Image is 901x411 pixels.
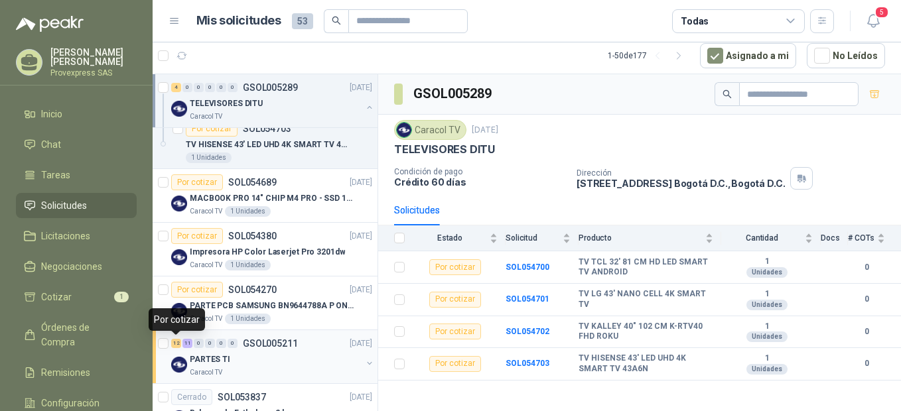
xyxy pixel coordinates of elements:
b: 0 [848,261,885,274]
span: Chat [41,137,61,152]
div: 0 [205,83,215,92]
p: [DATE] [472,124,498,137]
div: 0 [228,339,238,348]
a: Por cotizarSOL054689[DATE] Company LogoMACBOOK PRO 14" CHIP M4 PRO - SSD 1TB RAM 24GBCaracol TV1 ... [153,169,378,223]
a: Negociaciones [16,254,137,279]
b: TV HISENSE 43' LED UHD 4K SMART TV 43A6N [579,353,713,374]
p: Condición de pago [394,167,566,176]
span: # COTs [848,233,874,243]
p: [DATE] [350,284,372,296]
a: SOL054701 [506,294,549,304]
p: SOL054703 [243,124,291,133]
div: 0 [216,83,226,92]
p: [DATE] [350,391,372,404]
span: Cantidad [721,233,802,243]
p: SOL054380 [228,231,277,241]
th: # COTs [848,225,901,251]
b: 1 [721,257,813,267]
a: Solicitudes [16,193,137,218]
p: TELEVISORES DITU [394,143,495,156]
p: TV HISENSE 43' LED UHD 4K SMART TV 43A6N [186,139,351,151]
span: Solicitudes [41,198,87,213]
div: 1 Unidades [225,314,271,324]
a: 4 0 0 0 0 0 GSOL005289[DATE] Company LogoTELEVISORES DITUCaracol TV [171,80,375,122]
img: Company Logo [171,101,187,117]
p: SOL054689 [228,178,277,187]
span: Producto [579,233,703,243]
a: SOL054703 [506,359,549,368]
a: SOL054700 [506,263,549,272]
p: [PERSON_NAME] [PERSON_NAME] [50,48,137,66]
h1: Mis solicitudes [196,11,281,30]
div: 1 - 50 de 177 [608,45,689,66]
p: Dirección [577,168,785,178]
p: [DATE] [350,337,372,350]
p: [DATE] [350,82,372,94]
div: 0 [182,83,192,92]
img: Logo peakr [16,16,84,32]
img: Company Logo [171,196,187,211]
div: 0 [194,339,204,348]
div: 1 Unidades [186,152,232,163]
span: 53 [292,13,313,29]
p: SOL054270 [228,285,277,294]
p: PARTE PCB SAMSUNG BN9644788A P ONECONNE [190,300,355,312]
img: Company Logo [397,123,411,137]
p: Caracol TV [190,111,222,122]
div: Caracol TV [394,120,466,140]
div: 4 [171,83,181,92]
div: Unidades [746,300,788,310]
a: SOL054702 [506,327,549,336]
img: Company Logo [171,303,187,319]
div: 12 [171,339,181,348]
p: [STREET_ADDRESS] Bogotá D.C. , Bogotá D.C. [577,178,785,189]
b: 1 [721,289,813,300]
p: MACBOOK PRO 14" CHIP M4 PRO - SSD 1TB RAM 24GB [190,192,355,205]
p: [DATE] [350,176,372,189]
th: Producto [579,225,721,251]
a: 12 11 0 0 0 0 GSOL005211[DATE] Company LogoPARTES TICaracol TV [171,335,375,378]
div: 1 Unidades [225,206,271,217]
th: Estado [413,225,506,251]
p: Caracol TV [190,206,222,217]
div: 11 [182,339,192,348]
p: TELEVISORES DITU [190,97,263,110]
p: Caracol TV [190,260,222,270]
span: Tareas [41,168,70,182]
div: Por cotizar [171,282,223,298]
div: 1 Unidades [225,260,271,270]
span: Configuración [41,396,100,410]
button: 5 [861,9,885,33]
p: Caracol TV [190,314,222,324]
span: Inicio [41,107,62,121]
span: search [332,16,341,25]
div: Unidades [746,364,788,375]
div: Unidades [746,331,788,342]
div: Unidades [746,267,788,278]
th: Solicitud [506,225,579,251]
div: Por cotizar [186,121,238,137]
th: Docs [821,225,848,251]
b: TV TCL 32' 81 CM HD LED SMART TV ANDROID [579,257,713,278]
p: PARTES TI [190,353,230,366]
a: Tareas [16,162,137,188]
div: 0 [194,83,204,92]
p: GSOL005289 [243,83,298,92]
b: 0 [848,357,885,370]
div: Todas [681,14,709,29]
a: Chat [16,132,137,157]
span: Órdenes de Compra [41,320,124,349]
h3: GSOL005289 [413,84,494,104]
div: Por cotizar [171,174,223,190]
div: Por cotizar [429,356,481,372]
p: SOL053837 [218,392,266,402]
p: Caracol TV [190,367,222,378]
a: Por cotizarSOL054270[DATE] Company LogoPARTE PCB SAMSUNG BN9644788A P ONECONNECaracol TV1 Unidades [153,276,378,330]
button: Asignado a mi [700,43,796,68]
span: Negociaciones [41,259,102,274]
div: Por cotizar [429,259,481,275]
a: Por cotizarSOL054703TV HISENSE 43' LED UHD 4K SMART TV 43A6N1 Unidades [153,115,378,169]
a: Licitaciones [16,223,137,249]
